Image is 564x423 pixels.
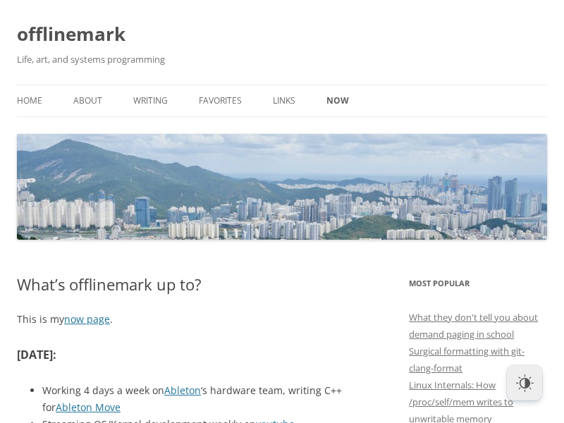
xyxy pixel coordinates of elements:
[17,347,53,362] strong: [DATE]
[164,384,201,397] a: Ableton
[133,85,168,116] a: Writing
[409,275,547,292] h3: Most Popular
[409,311,538,341] a: What they don't tell you about demand paging in school
[64,312,110,326] a: now page
[17,17,125,51] a: offlinemark
[17,275,362,293] h1: What’s offlinemark up to?
[17,85,42,116] a: Home
[17,345,362,366] h3: :
[56,400,121,414] a: Ableton Move
[42,382,362,416] li: Working 4 days a week on ‘s hardware team, writing C++ for
[326,85,349,116] a: Now
[17,51,547,68] h2: Life, art, and systems programming
[17,311,362,328] p: This is my .
[409,345,525,374] a: Surgical formatting with git-clang-format
[73,85,102,116] a: About
[17,134,547,240] img: offlinemark
[273,85,295,116] a: Links
[199,85,242,116] a: Favorites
